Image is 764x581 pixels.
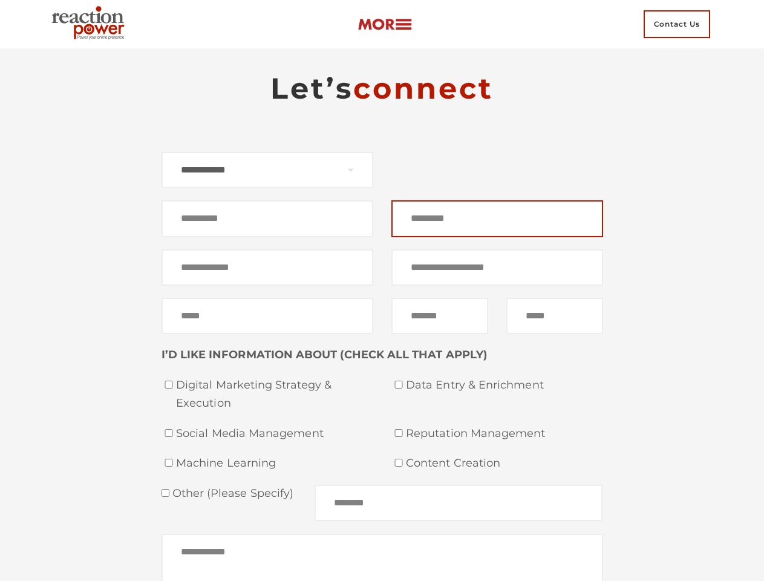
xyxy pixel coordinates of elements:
img: more-btn.png [358,18,412,31]
img: Executive Branding | Personal Branding Agency [47,2,134,46]
span: Social Media Management [176,425,373,443]
span: Content Creation [406,455,603,473]
span: Machine Learning [176,455,373,473]
span: Digital Marketing Strategy & Execution [176,376,373,412]
strong: I’D LIKE INFORMATION ABOUT (CHECK ALL THAT APPLY) [162,348,488,361]
span: Reputation Management [406,425,603,443]
span: Contact Us [644,10,710,38]
span: connect [353,71,494,106]
span: Other (please specify) [169,487,294,500]
h2: Let’s [162,70,603,107]
span: Data Entry & Enrichment [406,376,603,395]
